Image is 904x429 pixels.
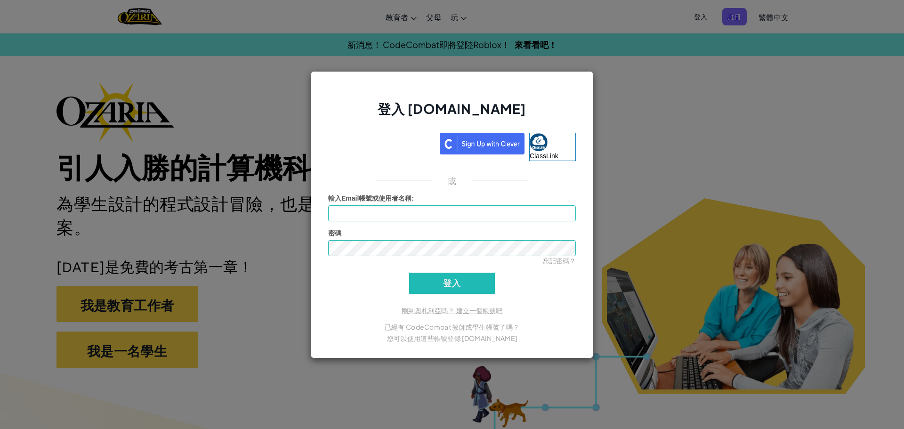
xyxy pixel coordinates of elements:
img: clever_sso_button@2x.png [440,133,525,154]
font: 輸入Email帳號或使用者名稱 [328,194,412,202]
font: : [412,194,414,202]
input: 登入 [409,273,495,294]
font: 您可以使用這些帳號登錄 [DOMAIN_NAME] [387,334,517,342]
a: 忘記密碼？ [543,257,576,265]
font: 已經有 CodeCombat 教師或學生帳號了嗎？ [385,323,520,331]
font: 或 [448,175,456,186]
font: 登入 [DOMAIN_NAME] [378,100,526,117]
font: 密碼 [328,229,341,237]
img: classlink-logo-small.png [530,133,548,151]
iframe: 「使用 Google 帳號登入」按鈕 [323,132,440,153]
font: ClassLink [530,152,558,160]
a: 剛到奧札利亞嗎？ 建立一個帳號吧 [402,307,502,315]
